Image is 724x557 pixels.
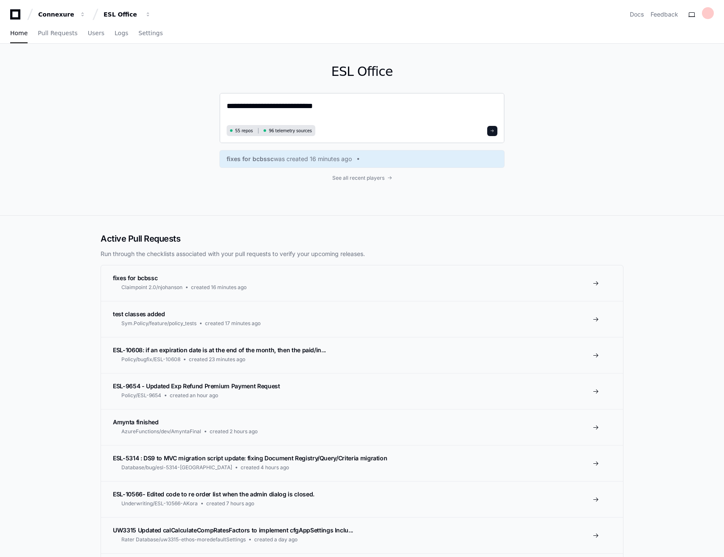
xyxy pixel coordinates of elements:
[113,526,353,534] span: UW3315 Updated calCalculateCompRatesFactors to implement cfgAppSettings Inclu...
[206,500,254,507] span: created 7 hours ago
[121,392,161,399] span: Policy/ESL-9654
[101,373,623,409] a: ESL-9654 - Updated Exp Refund Premium Payment RequestPolicy/ESL-9654created an hour ago
[121,500,198,507] span: Underwriting/ESL-10566-AKora
[88,24,104,43] a: Users
[121,428,201,435] span: AzureFunctions/dev/AmyntaFinal
[88,31,104,36] span: Users
[101,301,623,337] a: test classes addedSym.Policy/feature/policy_testscreated 17 minutes ago
[121,536,246,543] span: Rater Database/uw3315-ethos-moredefaultSettings
[113,454,387,462] span: ESL-5314 : DS9 to MVC migration script update: fixing Document Registry/Query/Criteria migration
[332,175,384,181] span: See all recent players
[651,10,678,19] button: Feedback
[113,490,314,498] span: ESL-10566- Edited code to re order list when the admin dialog is closed.
[138,24,163,43] a: Settings
[115,24,128,43] a: Logs
[170,392,218,399] span: created an hour ago
[35,7,89,22] button: Connexure
[113,346,326,354] span: ESL-10608: if an expiration date is at the end of the month, then the paid/in...
[121,464,232,471] span: Database/bug/esl-5314-[GEOGRAPHIC_DATA]
[101,233,623,245] h2: Active Pull Requests
[254,536,297,543] span: created a day ago
[189,356,245,363] span: created 23 minutes ago
[191,284,247,291] span: created 16 minutes ago
[38,31,77,36] span: Pull Requests
[113,310,165,317] span: test classes added
[121,284,182,291] span: Claimpoint 2.0/njohanson
[138,31,163,36] span: Settings
[38,24,77,43] a: Pull Requests
[121,356,180,363] span: Policy/bugfix/ESL-10608
[10,31,28,36] span: Home
[121,320,196,327] span: Sym.Policy/feature/policy_tests
[10,24,28,43] a: Home
[227,155,497,163] a: fixes for bcbsscwas created 16 minutes ago
[210,428,258,435] span: created 2 hours ago
[205,320,261,327] span: created 17 minutes ago
[219,175,505,181] a: See all recent players
[101,337,623,373] a: ESL-10608: if an expiration date is at the end of the month, then the paid/in...Policy/bugfix/ESL...
[269,128,311,134] span: 96 telemetry sources
[101,265,623,301] a: fixes for bcbsscClaimpoint 2.0/njohansoncreated 16 minutes ago
[100,7,154,22] button: ESL Office
[235,128,253,134] span: 55 repos
[241,464,289,471] span: created 4 hours ago
[101,445,623,481] a: ESL-5314 : DS9 to MVC migration script update: fixing Document Registry/Query/Criteria migrationD...
[219,64,505,79] h1: ESL Office
[104,10,140,19] div: ESL Office
[113,274,157,281] span: fixes for bcbssc
[38,10,75,19] div: Connexure
[101,409,623,445] a: Amynta finishedAzureFunctions/dev/AmyntaFinalcreated 2 hours ago
[274,155,352,163] span: was created 16 minutes ago
[115,31,128,36] span: Logs
[101,481,623,517] a: ESL-10566- Edited code to re order list when the admin dialog is closed.Underwriting/ESL-10566-AK...
[113,418,159,426] span: Amynta finished
[101,250,623,258] p: Run through the checklists associated with your pull requests to verify your upcoming releases.
[227,155,274,163] span: fixes for bcbssc
[630,10,644,19] a: Docs
[101,517,623,553] a: UW3315 Updated calCalculateCompRatesFactors to implement cfgAppSettings Inclu...Rater Database/uw...
[113,382,280,390] span: ESL-9654 - Updated Exp Refund Premium Payment Request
